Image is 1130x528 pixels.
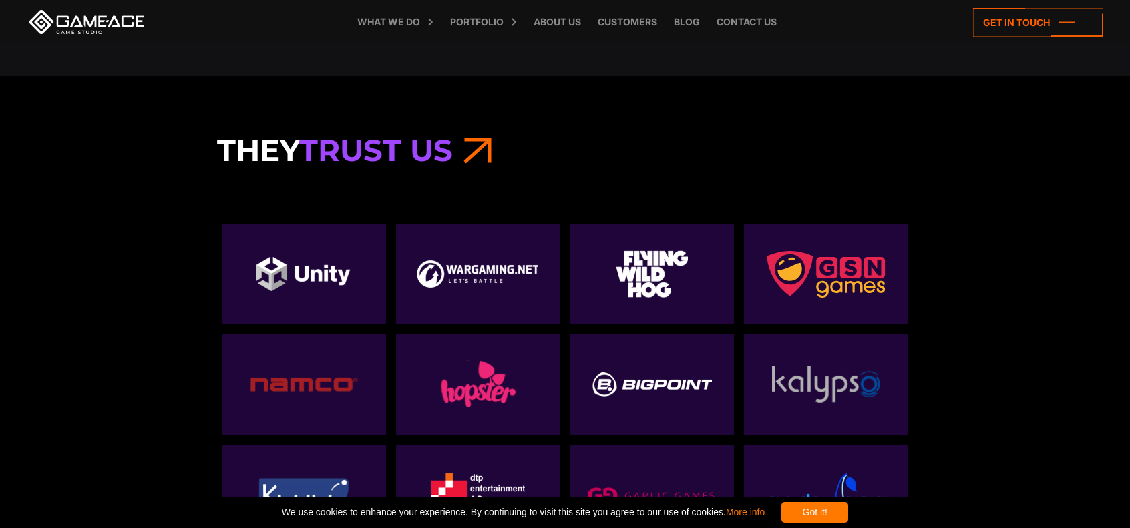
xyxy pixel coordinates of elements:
a: Get in touch [973,8,1103,37]
img: Bigpoint logo [592,372,712,397]
img: Flying wild hog logo [616,250,688,298]
img: Whow games logo [749,473,902,516]
img: Namco logo [250,360,358,409]
img: Kuju logo [250,470,358,519]
img: Wargaming logo [417,260,538,288]
a: More info [726,507,765,517]
iframe: {"event":"infoDelivery","info":{"currentTime":5.213537,"videoBytesLoaded":1,"videoLoadedFraction"... [770,134,913,167]
img: Kalypso logo [772,360,880,409]
div: Got it! [781,502,848,523]
img: Unity logo [256,257,351,291]
img: Gsn games company logo [767,251,886,298]
img: Dtp entertainment logo [431,473,525,516]
h3: They [217,131,492,169]
img: Hopster logo [401,336,555,433]
span: Trust Us [299,131,453,168]
span: We use cookies to enhance your experience. By continuing to visit this site you agree to our use ... [282,502,765,523]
